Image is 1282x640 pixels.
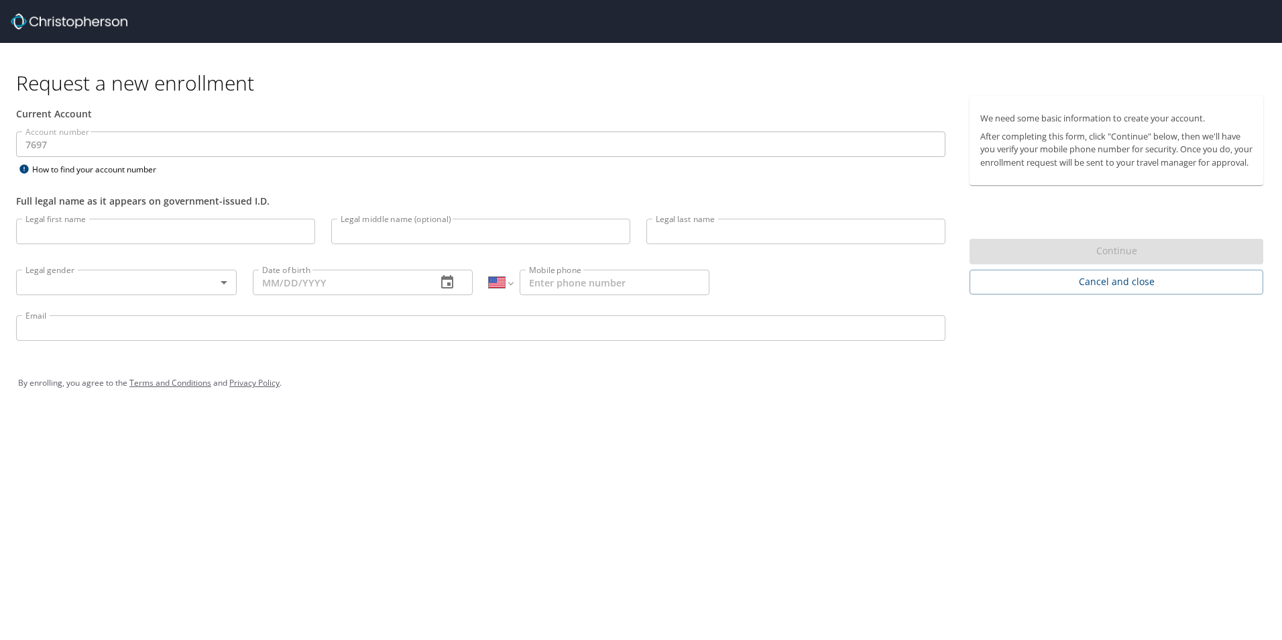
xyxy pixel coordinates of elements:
[980,274,1252,290] span: Cancel and close
[16,194,945,208] div: Full legal name as it appears on government-issued I.D.
[16,70,1274,96] h1: Request a new enrollment
[18,366,1264,400] div: By enrolling, you agree to the and .
[129,377,211,388] a: Terms and Conditions
[229,377,280,388] a: Privacy Policy
[980,130,1252,169] p: After completing this form, click "Continue" below, then we'll have you verify your mobile phone ...
[16,107,945,121] div: Current Account
[970,270,1263,295] button: Cancel and close
[980,112,1252,125] p: We need some basic information to create your account.
[520,270,709,295] input: Enter phone number
[11,13,127,30] img: cbt logo
[16,270,237,295] div: ​
[16,161,184,178] div: How to find your account number
[253,270,426,295] input: MM/DD/YYYY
